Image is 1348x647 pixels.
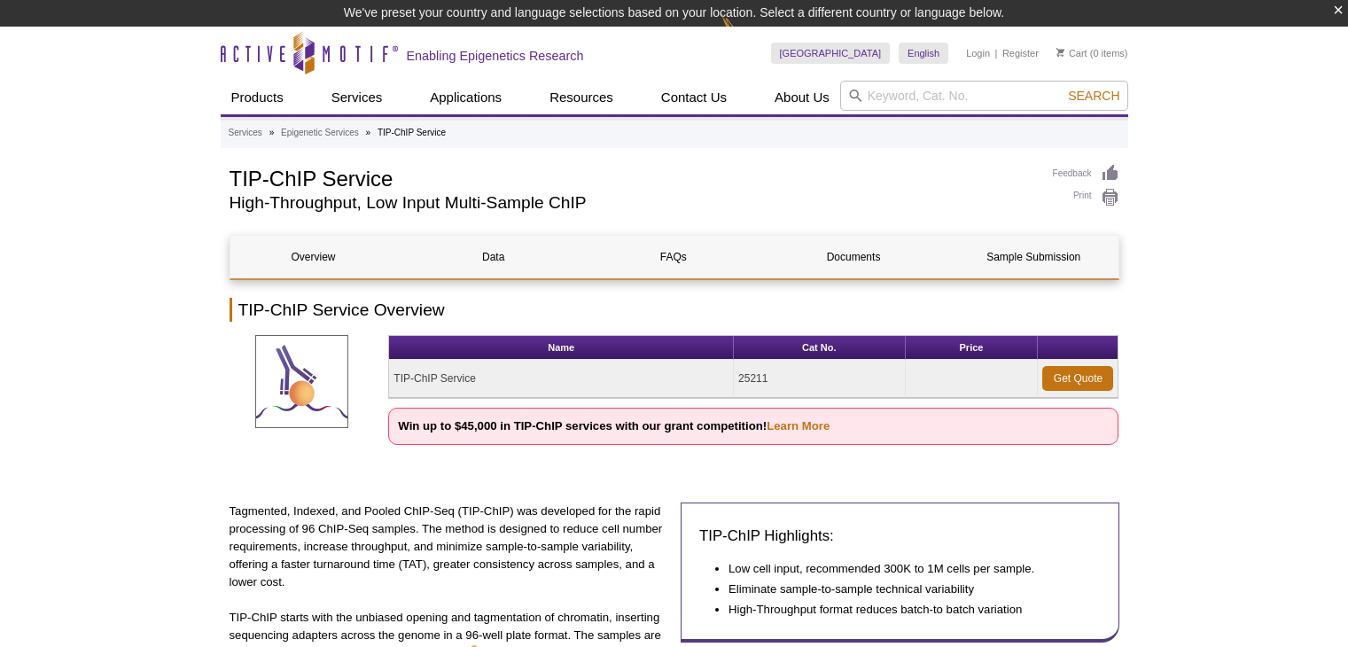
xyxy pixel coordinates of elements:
a: Cart [1056,47,1087,59]
a: Learn More [767,419,830,433]
a: Data [410,236,577,278]
a: Products [221,81,294,114]
li: (0 items) [1056,43,1128,64]
a: FAQs [590,236,757,278]
th: Price [906,336,1039,360]
input: Keyword, Cat. No. [840,81,1128,111]
li: | [995,43,998,64]
li: High-Throughput format reduces batch-to batch variation [729,601,1083,619]
a: Epigenetic Services [281,125,359,141]
a: Login [966,47,990,59]
li: TIP-ChIP Service [378,128,446,137]
li: Low cell input, recommended 300K to 1M cells per sample. [729,560,1083,578]
a: Services [321,81,393,114]
a: Get Quote [1042,366,1113,391]
a: Documents [770,236,937,278]
a: Feedback [1053,164,1119,183]
img: Your Cart [1056,48,1064,57]
h3: TIP-ChIP Highlights: [699,526,1101,547]
a: [GEOGRAPHIC_DATA] [771,43,891,64]
h2: Enabling Epigenetics Research [407,48,584,64]
h1: TIP-ChIP Service [230,164,1035,191]
a: Register [1002,47,1039,59]
a: About Us [764,81,840,114]
a: Services [229,125,262,141]
h2: High-Throughput, Low Input Multi-Sample ChIP [230,195,1035,211]
img: Change Here [721,13,768,55]
td: 25211 [734,360,905,398]
a: Overview [230,236,397,278]
td: TIP-ChIP Service [389,360,734,398]
a: Print [1053,188,1119,207]
a: Contact Us [651,81,737,114]
a: Resources [539,81,624,114]
li: Eliminate sample-to-sample technical variability [729,581,1083,598]
span: Search [1068,89,1119,103]
li: » [269,128,275,137]
button: Search [1063,88,1125,104]
img: TIP-ChIP Service [255,335,348,428]
a: English [899,43,948,64]
strong: Win up to $45,000 in TIP-ChIP services with our grant competition! [398,419,830,433]
a: Sample Submission [950,236,1117,278]
a: Applications [419,81,512,114]
th: Name [389,336,734,360]
h2: TIP-ChIP Service Overview [230,298,1119,322]
p: Tagmented, Indexed, and Pooled ChIP-Seq (TIP-ChIP) was developed for the rapid processing of 96 C... [230,503,668,591]
th: Cat No. [734,336,905,360]
li: » [366,128,371,137]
